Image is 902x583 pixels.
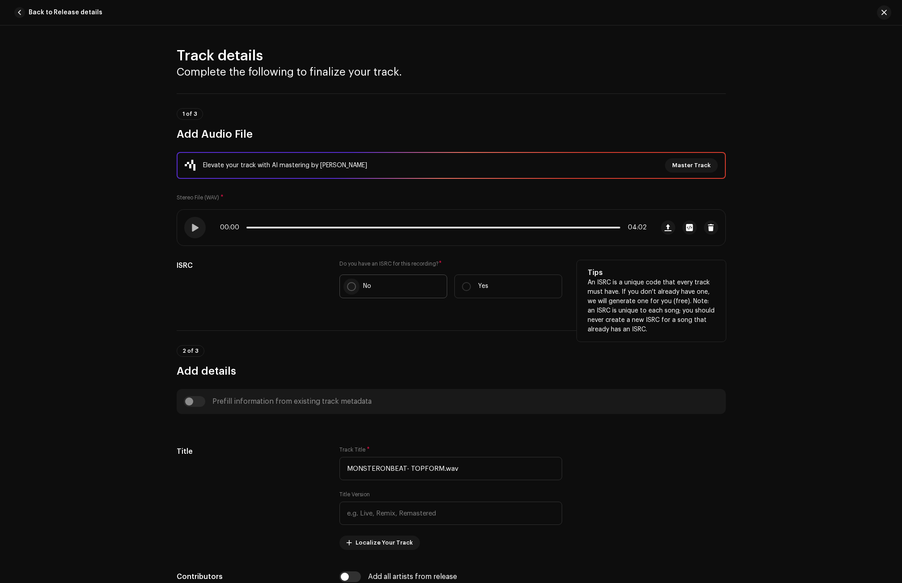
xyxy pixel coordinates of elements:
[478,282,488,291] p: Yes
[177,195,219,200] small: Stereo File (WAV)
[182,348,199,354] span: 2 of 3
[672,156,711,174] span: Master Track
[203,160,367,171] div: Elevate your track with AI mastering by [PERSON_NAME]
[177,127,726,141] h3: Add Audio File
[339,491,370,498] label: Title Version
[220,224,243,231] span: 00:00
[356,534,413,552] span: Localize Your Track
[177,571,326,582] h5: Contributors
[177,446,326,457] h5: Title
[624,224,647,231] span: 04:02
[177,65,726,79] h3: Complete the following to finalize your track.
[588,278,715,334] p: An ISRC is a unique code that every track must have. If you don't already have one, we will gener...
[368,573,457,580] div: Add all artists from release
[339,260,562,267] label: Do you have an ISRC for this recording?
[363,282,371,291] p: No
[339,502,562,525] input: e.g. Live, Remix, Remastered
[665,158,718,173] button: Master Track
[339,457,562,480] input: Enter the name of the track
[588,267,715,278] h5: Tips
[339,536,420,550] button: Localize Your Track
[182,111,197,117] span: 1 of 3
[177,364,726,378] h3: Add details
[339,446,370,453] label: Track Title
[177,260,326,271] h5: ISRC
[177,47,726,65] h2: Track details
